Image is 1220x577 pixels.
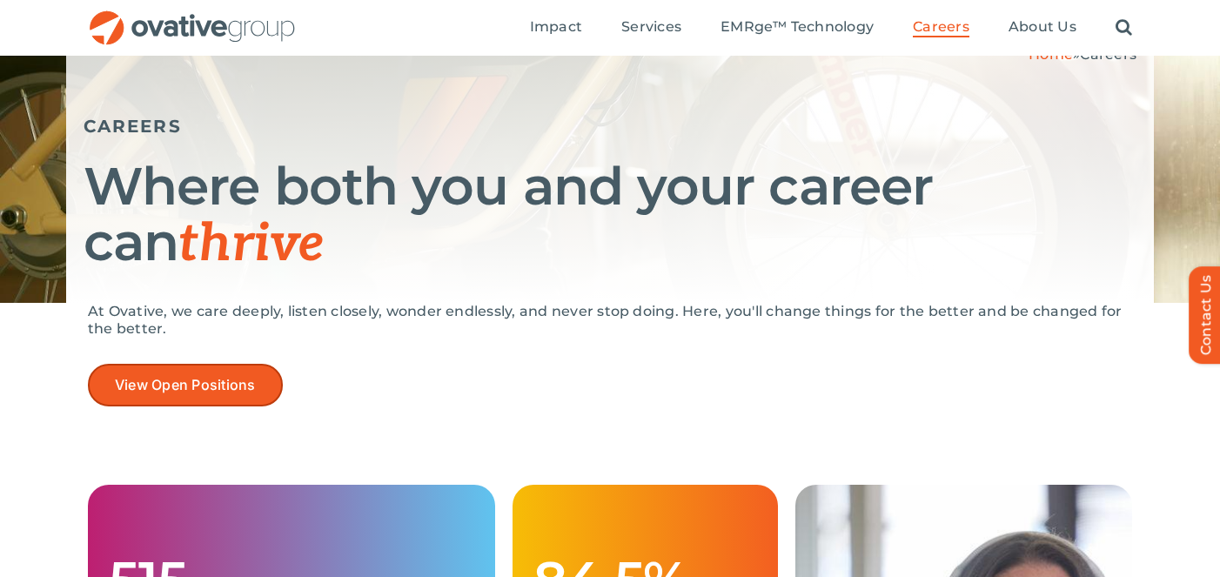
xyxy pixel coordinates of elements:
span: Careers [913,18,969,36]
a: Impact [530,18,582,37]
a: EMRge™ Technology [721,18,874,37]
p: At Ovative, we care deeply, listen closely, wonder endlessly, and never stop doing. Here, you'll ... [88,303,1132,338]
a: Services [621,18,681,37]
span: Services [621,18,681,36]
h5: CAREERS [84,116,1136,137]
a: Careers [913,18,969,37]
a: Search [1116,18,1132,37]
span: About Us [1009,18,1076,36]
span: Impact [530,18,582,36]
a: About Us [1009,18,1076,37]
a: OG_Full_horizontal_RGB [88,9,297,25]
span: thrive [178,213,324,276]
span: EMRge™ Technology [721,18,874,36]
h1: Where both you and your career can [84,158,1136,272]
span: View Open Positions [115,377,256,393]
a: View Open Positions [88,364,283,406]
